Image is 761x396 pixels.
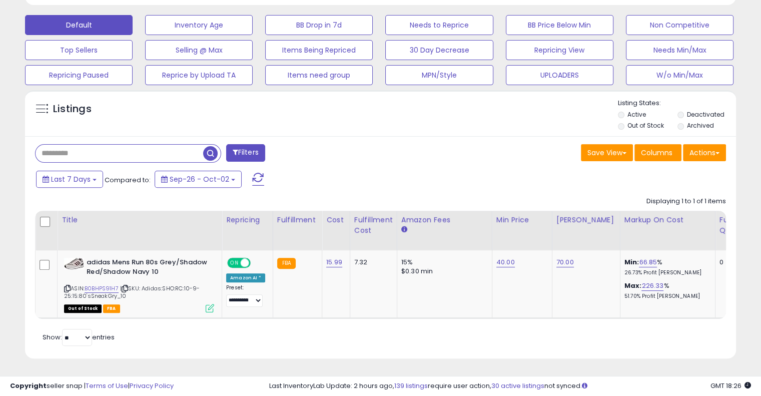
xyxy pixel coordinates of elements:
[25,15,133,35] button: Default
[25,65,133,85] button: Repricing Paused
[277,258,296,269] small: FBA
[624,281,707,300] div: %
[249,259,265,267] span: OFF
[51,174,91,184] span: Last 7 Days
[626,65,733,85] button: W/o Min/Max
[354,215,393,236] div: Fulfillment Cost
[265,65,373,85] button: Items need group
[646,197,726,206] div: Displaying 1 to 1 of 1 items
[626,40,733,60] button: Needs Min/Max
[624,281,642,290] b: Max:
[85,284,119,293] a: B0BHPS91H7
[87,258,208,279] b: adidas Mens Run 80s Grey/Shadow Red/Shadow Navy 10
[634,144,681,161] button: Columns
[64,258,214,311] div: ASIN:
[103,304,120,313] span: FBA
[155,171,242,188] button: Sep-26 - Oct-02
[145,40,253,60] button: Selling @ Max
[226,215,269,225] div: Repricing
[639,257,657,267] a: 66.85
[130,381,174,390] a: Privacy Policy
[354,258,389,267] div: 7.32
[624,257,639,267] b: Min:
[491,381,544,390] a: 30 active listings
[618,99,736,108] p: Listing States:
[10,381,174,391] div: seller snap | |
[170,174,229,184] span: Sep-26 - Oct-02
[627,110,646,119] label: Active
[277,215,318,225] div: Fulfillment
[10,381,47,390] strong: Copyright
[269,381,751,391] div: Last InventoryLab Update: 2 hours ago, require user action, not synced.
[326,257,342,267] a: 15.99
[624,293,707,300] p: 51.70% Profit [PERSON_NAME]
[64,304,102,313] span: All listings that are currently out of stock and unavailable for purchase on Amazon
[626,15,733,35] button: Non Competitive
[710,381,751,390] span: 2025-10-10 18:26 GMT
[43,332,115,342] span: Show: entries
[581,144,633,161] button: Save View
[265,15,373,35] button: BB Drop in 7d
[385,65,493,85] button: MPN/Style
[64,258,84,269] img: 41PiD6REAjL._SL40_.jpg
[624,258,707,276] div: %
[401,215,488,225] div: Amazon Fees
[228,259,241,267] span: ON
[53,102,92,116] h5: Listings
[394,381,428,390] a: 139 listings
[641,281,663,291] a: 226.33
[105,175,151,185] span: Compared to:
[145,15,253,35] button: Inventory Age
[686,110,724,119] label: Deactivated
[496,257,515,267] a: 40.00
[401,267,484,276] div: $0.30 min
[641,148,672,158] span: Columns
[385,40,493,60] button: 30 Day Decrease
[265,40,373,60] button: Items Being Repriced
[401,225,407,234] small: Amazon Fees.
[719,215,754,236] div: Fulfillable Quantity
[556,215,616,225] div: [PERSON_NAME]
[686,121,713,130] label: Archived
[326,215,346,225] div: Cost
[62,215,218,225] div: Title
[506,40,613,60] button: Repricing View
[683,144,726,161] button: Actions
[624,269,707,276] p: 26.73% Profit [PERSON_NAME]
[506,15,613,35] button: BB Price Below Min
[496,215,548,225] div: Min Price
[620,211,715,250] th: The percentage added to the cost of goods (COGS) that forms the calculator for Min & Max prices.
[556,257,574,267] a: 70.00
[385,15,493,35] button: Needs to Reprice
[719,258,750,267] div: 0
[226,144,265,162] button: Filters
[25,40,133,60] button: Top Sellers
[506,65,613,85] button: UPLOADERS
[86,381,128,390] a: Terms of Use
[226,284,265,307] div: Preset:
[64,284,200,299] span: | SKU: Adidas:SHO:RC:10-9-25:15:80'sSneakGry_10
[624,215,711,225] div: Markup on Cost
[401,258,484,267] div: 15%
[627,121,664,130] label: Out of Stock
[145,65,253,85] button: Reprice by Upload TA
[36,171,103,188] button: Last 7 Days
[226,273,265,282] div: Amazon AI *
